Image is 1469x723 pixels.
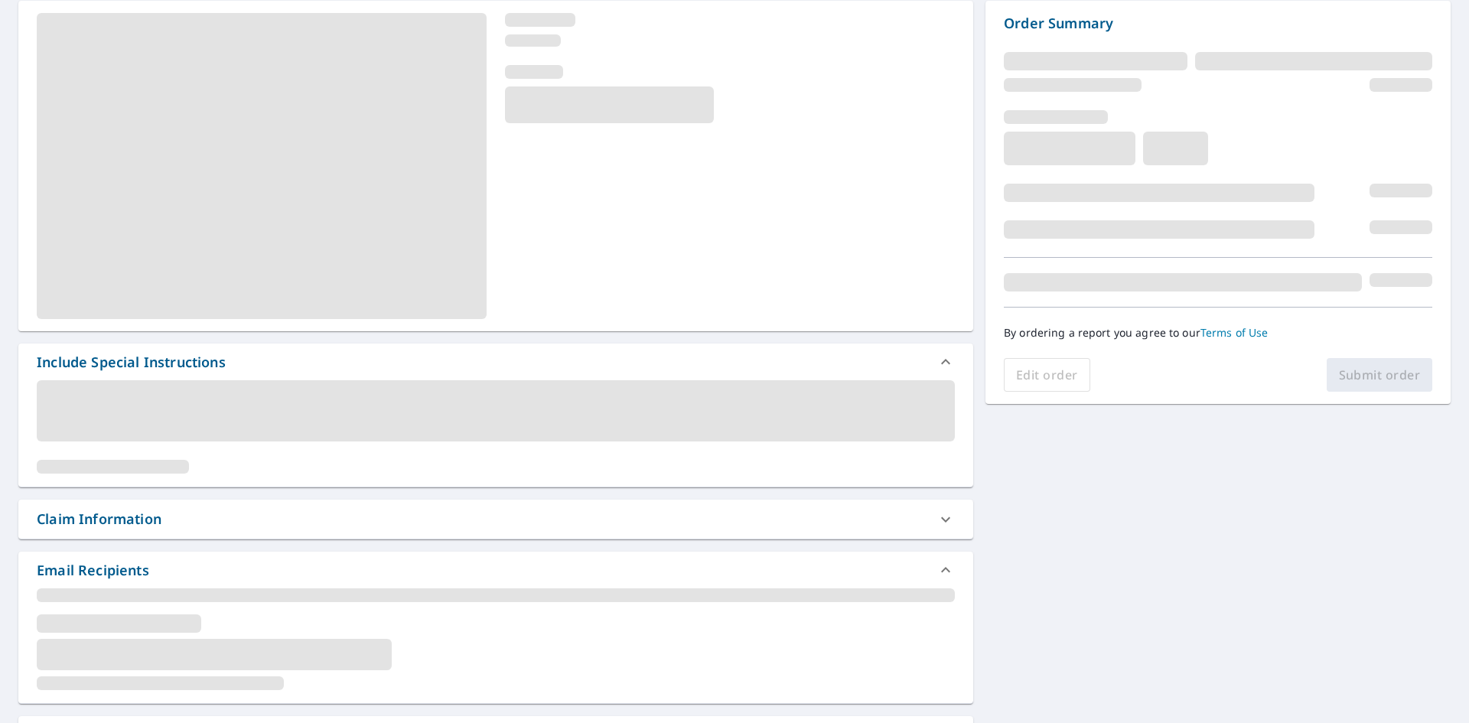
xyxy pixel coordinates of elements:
[18,500,973,539] div: Claim Information
[1004,13,1432,34] p: Order Summary
[37,560,149,581] div: Email Recipients
[1200,325,1269,340] a: Terms of Use
[37,509,161,529] div: Claim Information
[18,552,973,588] div: Email Recipients
[37,352,226,373] div: Include Special Instructions
[1004,326,1432,340] p: By ordering a report you agree to our
[18,344,973,380] div: Include Special Instructions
